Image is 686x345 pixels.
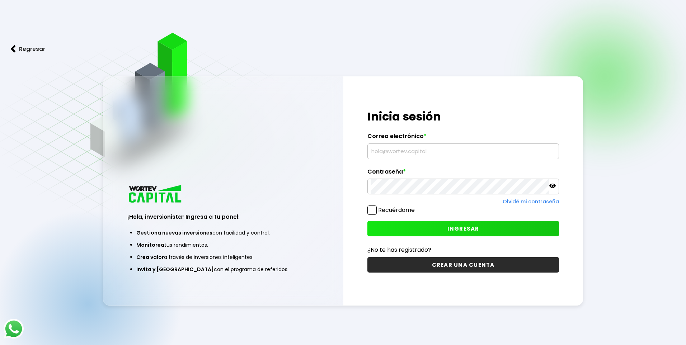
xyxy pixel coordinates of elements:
[447,225,479,232] span: INGRESAR
[367,245,559,273] a: ¿No te has registrado?CREAR UNA CUENTA
[367,168,559,179] label: Contraseña
[136,251,310,263] li: a través de inversiones inteligentes.
[136,266,214,273] span: Invita y [GEOGRAPHIC_DATA]
[136,263,310,275] li: con el programa de referidos.
[4,319,24,339] img: logos_whatsapp-icon.242b2217.svg
[127,213,319,221] h3: ¡Hola, inversionista! Ingresa a tu panel:
[378,206,415,214] label: Recuérdame
[367,108,559,125] h1: Inicia sesión
[127,184,184,205] img: logo_wortev_capital
[136,241,164,249] span: Monitorea
[367,133,559,143] label: Correo electrónico
[136,239,310,251] li: tus rendimientos.
[503,198,559,205] a: Olvidé mi contraseña
[11,45,16,53] img: flecha izquierda
[367,221,559,236] button: INGRESAR
[367,257,559,273] button: CREAR UNA CUENTA
[136,254,164,261] span: Crea valor
[136,227,310,239] li: con facilidad y control.
[136,229,212,236] span: Gestiona nuevas inversiones
[371,144,556,159] input: hola@wortev.capital
[367,245,559,254] p: ¿No te has registrado?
